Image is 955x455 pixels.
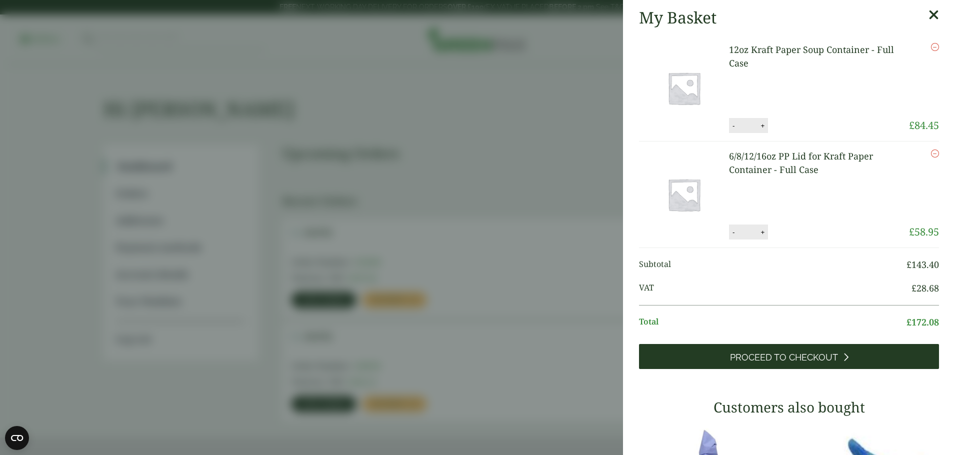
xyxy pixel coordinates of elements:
[639,8,716,27] h2: My Basket
[757,228,767,236] button: +
[639,344,939,369] a: Proceed to Checkout
[729,43,894,69] a: 12oz Kraft Paper Soup Container - Full Case
[909,118,914,132] span: £
[909,225,914,238] span: £
[906,316,911,328] span: £
[729,228,737,236] button: -
[906,258,911,270] span: £
[911,282,939,294] bdi: 28.68
[5,426,29,450] button: Open CMP widget
[730,352,838,363] span: Proceed to Checkout
[909,225,939,238] bdi: 58.95
[639,281,911,295] span: VAT
[906,316,939,328] bdi: 172.08
[729,121,737,130] button: -
[639,149,729,239] img: Placeholder
[906,258,939,270] bdi: 143.40
[931,149,939,157] a: Remove this item
[911,282,916,294] span: £
[639,315,906,329] span: Total
[909,118,939,132] bdi: 84.45
[639,43,729,133] img: Placeholder
[757,121,767,130] button: +
[729,150,873,175] a: 6/8/12/16oz PP Lid for Kraft Paper Container - Full Case
[639,399,939,416] h3: Customers also bought
[931,43,939,51] a: Remove this item
[639,258,906,271] span: Subtotal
